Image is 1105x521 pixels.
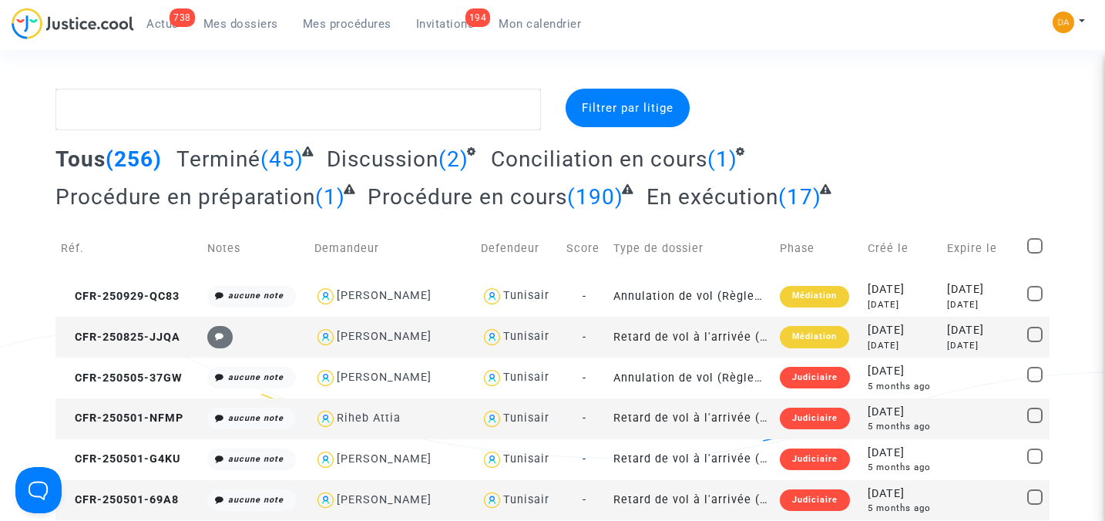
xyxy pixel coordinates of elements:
td: Score [561,221,608,276]
img: f196418186172f8aa65772d580cc3cbf [1053,12,1074,33]
span: - [583,412,586,425]
span: Filtrer par litige [582,101,673,115]
a: Mes procédures [291,12,404,35]
div: 5 months ago [868,461,937,474]
div: 738 [170,8,195,27]
div: [DATE] [868,322,937,339]
span: - [583,371,586,385]
span: Tous [55,146,106,172]
span: Discussion [327,146,438,172]
div: [DATE] [947,298,1016,311]
div: Tunisair [503,289,549,302]
img: icon-user.svg [481,489,503,512]
td: Demandeur [309,221,475,276]
i: aucune note [228,454,284,464]
td: Defendeur [475,221,561,276]
a: 738Actus [134,12,191,35]
div: Médiation [780,286,849,308]
td: Retard de vol à l'arrivée (Règlement CE n°261/2004) [608,480,774,521]
td: Retard de vol à l'arrivée (Règlement CE n°261/2004) [608,317,774,358]
span: Terminé [176,146,260,172]
div: [PERSON_NAME] [337,330,432,343]
div: [PERSON_NAME] [337,493,432,506]
img: icon-user.svg [481,326,503,348]
div: Judiciaire [780,367,850,388]
div: 5 months ago [868,420,937,433]
img: icon-user.svg [314,408,337,430]
span: (1) [707,146,737,172]
img: icon-user.svg [314,489,337,512]
div: [DATE] [947,322,1016,339]
td: Type de dossier [608,221,774,276]
div: [PERSON_NAME] [337,371,432,384]
img: icon-user.svg [481,408,503,430]
a: Mes dossiers [191,12,291,35]
div: Judiciaire [780,489,850,511]
span: Conciliation en cours [491,146,707,172]
span: Mon calendrier [499,17,581,31]
td: Retard de vol à l'arrivée (Règlement CE n°261/2004) [608,439,774,480]
img: jc-logo.svg [12,8,134,39]
span: (45) [260,146,304,172]
div: Tunisair [503,371,549,384]
span: - [583,331,586,344]
span: - [583,452,586,466]
span: CFR-250501-69A8 [61,493,179,506]
div: [DATE] [868,404,937,421]
div: Médiation [780,326,849,348]
td: Notes [202,221,310,276]
td: Annulation de vol (Règlement CE n°261/2004) [608,358,774,398]
td: Créé le [862,221,942,276]
div: [PERSON_NAME] [337,452,432,466]
i: aucune note [228,291,284,301]
span: Mes procédures [303,17,391,31]
span: CFR-250501-NFMP [61,412,183,425]
div: 194 [465,8,491,27]
div: [PERSON_NAME] [337,289,432,302]
div: [DATE] [868,363,937,380]
div: [DATE] [868,298,937,311]
div: Tunisair [503,452,549,466]
div: Judiciaire [780,408,850,429]
div: [DATE] [947,281,1016,298]
td: Retard de vol à l'arrivée (Règlement CE n°261/2004) [608,398,774,439]
span: CFR-250505-37GW [61,371,183,385]
div: Judiciaire [780,449,850,470]
img: icon-user.svg [314,449,337,471]
div: Riheb Attia [337,412,401,425]
i: aucune note [228,372,284,382]
img: icon-user.svg [314,367,337,389]
img: icon-user.svg [481,449,503,471]
td: Expire le [942,221,1022,276]
div: [DATE] [947,339,1016,352]
span: CFR-250825-JJQA [61,331,180,344]
span: Invitations [416,17,475,31]
span: (1) [315,184,345,210]
span: - [583,290,586,303]
a: Mon calendrier [486,12,593,35]
img: icon-user.svg [481,285,503,308]
img: icon-user.svg [314,326,337,348]
span: CFR-250501-G4KU [61,452,180,466]
div: [DATE] [868,445,937,462]
i: aucune note [228,495,284,505]
span: - [583,493,586,506]
span: (256) [106,146,162,172]
img: icon-user.svg [481,367,503,389]
div: Tunisair [503,330,549,343]
div: Tunisair [503,493,549,506]
span: (190) [567,184,623,210]
span: (2) [438,146,469,172]
i: aucune note [228,413,284,423]
div: [DATE] [868,281,937,298]
img: icon-user.svg [314,285,337,308]
div: [DATE] [868,339,937,352]
div: [DATE] [868,486,937,503]
div: 5 months ago [868,380,937,393]
a: 194Invitations [404,12,487,35]
span: Mes dossiers [203,17,278,31]
div: 5 months ago [868,502,937,515]
span: En exécution [647,184,778,210]
span: Procédure en cours [368,184,567,210]
span: Procédure en préparation [55,184,315,210]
